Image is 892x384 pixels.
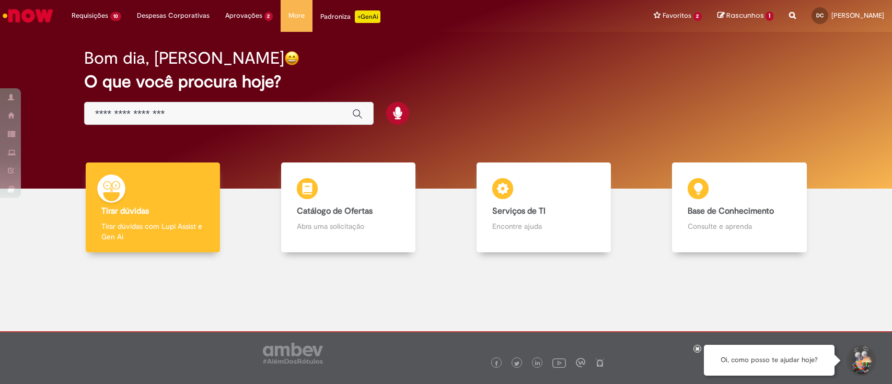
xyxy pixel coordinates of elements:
[831,11,884,20] span: [PERSON_NAME]
[84,73,808,91] h2: O que você procura hoje?
[446,162,642,253] a: Serviços de TI Encontre ajuda
[84,49,284,67] h2: Bom dia, [PERSON_NAME]
[766,11,773,21] span: 1
[137,10,210,21] span: Despesas Corporativas
[688,221,791,231] p: Consulte e aprenda
[642,162,837,253] a: Base de Conhecimento Consulte e aprenda
[663,10,691,21] span: Favoritos
[717,11,773,21] a: Rascunhos
[101,221,204,242] p: Tirar dúvidas com Lupi Assist e Gen Ai
[492,206,546,216] b: Serviços de TI
[514,361,519,366] img: logo_footer_twitter.png
[284,51,299,66] img: happy-face.png
[355,10,380,23] p: +GenAi
[264,12,273,21] span: 2
[225,10,262,21] span: Aprovações
[297,221,400,231] p: Abra uma solicitação
[55,162,250,253] a: Tirar dúvidas Tirar dúvidas com Lupi Assist e Gen Ai
[263,343,323,364] img: logo_footer_ambev_rotulo_gray.png
[535,360,540,367] img: logo_footer_linkedin.png
[72,10,108,21] span: Requisições
[494,361,499,366] img: logo_footer_facebook.png
[688,206,774,216] b: Base de Conhecimento
[693,12,702,21] span: 2
[297,206,373,216] b: Catálogo de Ofertas
[250,162,446,253] a: Catálogo de Ofertas Abra uma solicitação
[816,12,824,19] span: DC
[1,5,55,26] img: ServiceNow
[576,358,585,367] img: logo_footer_workplace.png
[552,356,566,369] img: logo_footer_youtube.png
[101,206,149,216] b: Tirar dúvidas
[704,345,835,376] div: Oi, como posso te ajudar hoje?
[320,10,380,23] div: Padroniza
[845,345,876,376] button: Iniciar Conversa de Suporte
[110,12,121,21] span: 10
[492,221,595,231] p: Encontre ajuda
[288,10,305,21] span: More
[595,358,605,367] img: logo_footer_naosei.png
[726,10,764,20] span: Rascunhos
